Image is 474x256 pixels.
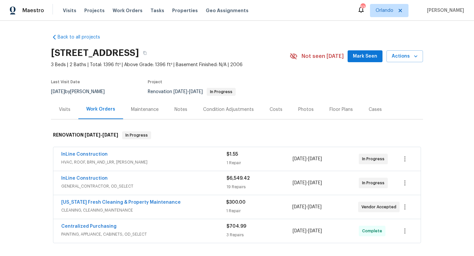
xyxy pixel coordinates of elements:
span: In Progress [123,132,150,139]
span: [DATE] [51,90,65,94]
span: Geo Assignments [206,7,249,14]
div: Costs [270,106,282,113]
span: [DATE] [102,133,118,137]
span: CLEANING, CLEANING_MAINTENANCE [61,207,226,214]
span: Vendor Accepted [361,204,399,210]
div: Maintenance [131,106,159,113]
span: Tasks [150,8,164,13]
a: [US_STATE] Fresh Cleaning & Property Maintenance [61,200,181,205]
span: HVAC, ROOF, BRN_AND_LRR, [PERSON_NAME] [61,159,226,166]
span: - [293,156,322,162]
a: Centralized Purchasing [61,224,117,229]
span: Properties [172,7,198,14]
span: Work Orders [113,7,143,14]
span: [DATE] [189,90,203,94]
span: [DATE] [308,205,322,209]
span: - [293,180,322,186]
span: [PERSON_NAME] [424,7,464,14]
button: Actions [386,50,423,63]
span: - [173,90,203,94]
span: GENERAL_CONTRACTOR, OD_SELECT [61,183,226,190]
div: Work Orders [86,106,115,113]
span: - [293,228,322,234]
h2: [STREET_ADDRESS] [51,50,139,56]
a: InLine Construction [61,152,108,157]
div: 19 Repairs [226,184,293,190]
span: Project [148,80,162,84]
div: Visits [59,106,70,113]
span: [DATE] [293,181,306,185]
div: Photos [298,106,314,113]
span: $704.99 [226,224,246,229]
span: [DATE] [293,157,306,161]
span: PAINTING, APPLIANCE, CABINETS, OD_SELECT [61,231,226,238]
button: Mark Seen [348,50,382,63]
span: $6,549.42 [226,176,250,181]
span: - [292,204,322,210]
span: Mark Seen [353,52,377,61]
div: 3 Repairs [226,232,293,238]
span: [DATE] [308,181,322,185]
div: RENOVATION [DATE]-[DATE]In Progress [51,125,423,146]
span: [DATE] [85,133,100,137]
div: Cases [369,106,382,113]
div: 1 Repair [226,160,293,166]
span: 3 Beds | 2 Baths | Total: 1396 ft² | Above Grade: 1396 ft² | Basement Finished: N/A | 2006 [51,62,290,68]
button: Copy Address [139,47,151,59]
div: Notes [174,106,187,113]
div: by [PERSON_NAME] [51,88,113,96]
a: InLine Construction [61,176,108,181]
span: Complete [362,228,385,234]
span: [DATE] [308,229,322,233]
span: Actions [392,52,418,61]
span: Renovation [148,90,236,94]
span: Last Visit Date [51,80,80,84]
h6: RENOVATION [53,131,118,139]
div: 33 [360,4,365,11]
div: Floor Plans [329,106,353,113]
span: Not seen [DATE] [302,53,344,60]
span: [DATE] [173,90,187,94]
span: $1.55 [226,152,238,157]
div: Condition Adjustments [203,106,254,113]
span: Projects [84,7,105,14]
span: In Progress [362,180,387,186]
div: 1 Repair [226,208,292,214]
span: $300.00 [226,200,246,205]
a: Back to all projects [51,34,114,40]
span: In Progress [362,156,387,162]
span: In Progress [207,90,235,94]
span: - [85,133,118,137]
span: [DATE] [308,157,322,161]
span: Maestro [22,7,44,14]
span: [DATE] [293,229,306,233]
span: Orlando [376,7,393,14]
span: [DATE] [292,205,306,209]
span: Visits [63,7,76,14]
